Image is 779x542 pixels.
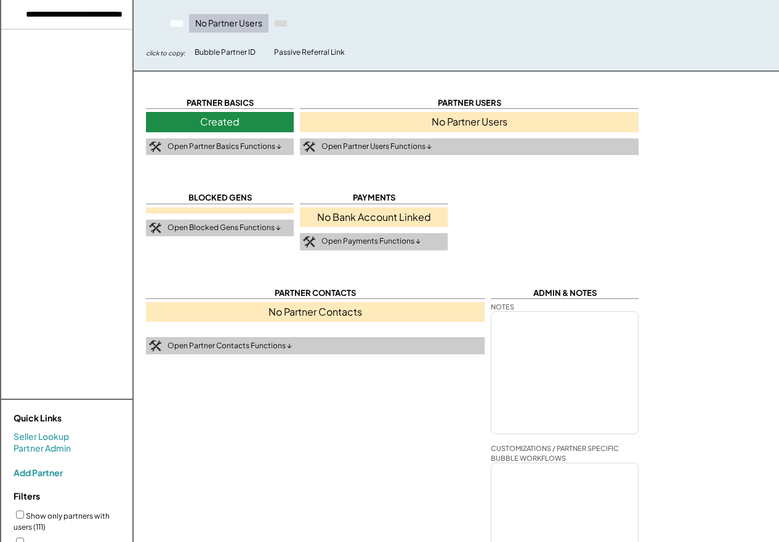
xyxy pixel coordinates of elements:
[300,192,448,204] div: PAYMENTS
[14,412,137,424] div: Quick Links
[149,223,161,234] img: tool-icon.png
[189,14,268,33] div: No Partner Users
[146,97,294,109] div: PARTNER BASICS
[149,340,161,351] img: tool-icon.png
[491,287,639,299] div: ADMIN & NOTES
[149,141,161,153] img: tool-icon.png
[491,302,514,311] div: NOTES
[300,97,639,109] div: PARTNER USERS
[14,490,40,501] strong: Filters
[146,112,294,132] div: Created
[491,444,639,463] div: CUSTOMIZATIONS / PARTNER SPECIFIC BUBBLE WORKFLOWS
[168,223,281,233] div: Open Blocked Gens Functions ↓
[146,302,485,322] div: No Partner Contacts
[300,112,639,132] div: No Partner Users
[14,442,71,455] a: Partner Admin
[195,47,256,58] div: Bubble Partner ID
[303,236,315,247] img: tool-icon.png
[146,192,294,204] div: BLOCKED GENS
[14,431,69,443] a: Seller Lookup
[300,207,448,227] div: No Bank Account Linked
[168,141,281,152] div: Open Partner Basics Functions ↓
[146,49,185,57] div: click to copy:
[321,141,432,152] div: Open Partner Users Functions ↓
[14,511,110,532] label: Show only partners with users (111)
[146,287,485,299] div: PARTNER CONTACTS
[274,47,345,58] div: Passive Referral Link
[168,341,292,351] div: Open Partner Contacts Functions ↓
[303,141,315,153] img: tool-icon.png
[321,236,421,247] div: Open Payments Functions ↓
[14,467,63,478] div: Add Partner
